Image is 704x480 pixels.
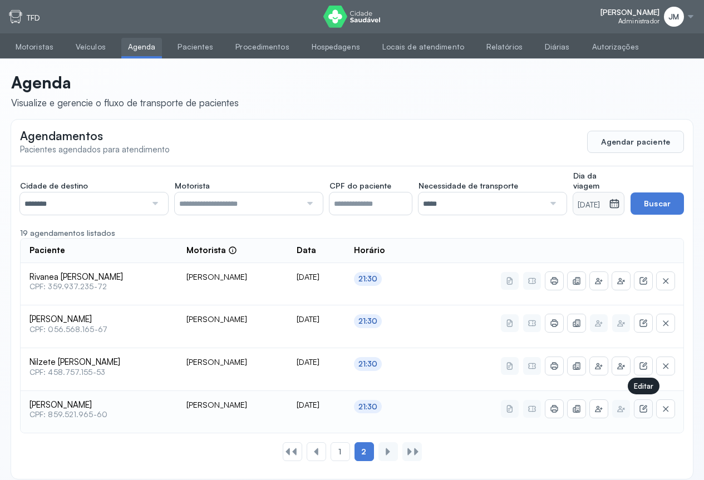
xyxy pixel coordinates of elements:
span: [PERSON_NAME] [29,314,169,325]
a: Agenda [121,38,163,56]
span: [PERSON_NAME] [29,400,169,410]
div: 21:30 [358,402,378,412]
div: [DATE] [297,314,336,324]
div: [PERSON_NAME] [186,357,279,367]
div: [PERSON_NAME] [186,314,279,324]
div: Visualize e gerencie o fluxo de transporte de pacientes [11,97,239,108]
span: CPF: 458.757.155-53 [29,368,169,377]
a: Locais de atendimento [376,38,471,56]
div: [DATE] [297,357,336,367]
p: TFD [27,13,40,23]
button: Agendar paciente [587,131,684,153]
span: Data [297,245,316,256]
div: [DATE] [297,272,336,282]
img: tfd.svg [9,10,22,23]
div: Motorista [186,245,237,256]
div: 21:30 [358,274,378,284]
span: Agendamentos [20,128,103,143]
span: Paciente [29,245,65,256]
span: Necessidade de transporte [419,181,518,191]
span: CPF: 859.521.965-60 [29,410,169,419]
a: Pacientes [171,38,220,56]
span: Dia da viagem [573,171,624,190]
img: logo do Cidade Saudável [323,6,381,28]
p: Agenda [11,72,239,92]
span: Cidade de destino [20,181,88,191]
div: [PERSON_NAME] [186,400,279,410]
a: Autorizações [585,38,646,56]
span: 1 [338,447,341,457]
a: Procedimentos [229,38,296,56]
span: CPF: 056.568.165-67 [29,325,169,334]
span: Rivanea [PERSON_NAME] [29,272,169,283]
span: Motorista [175,181,210,191]
div: [PERSON_NAME] [186,272,279,282]
div: 21:30 [358,359,378,369]
span: CPF do paciente [329,181,391,191]
span: JM [668,12,679,22]
a: Motoristas [9,38,60,56]
span: CPF: 359.937.235-72 [29,282,169,291]
span: [PERSON_NAME] [600,8,659,17]
a: Relatórios [480,38,529,56]
span: Pacientes agendados para atendimento [20,144,170,155]
div: 21:30 [358,316,378,326]
a: Veículos [69,38,112,56]
span: Nilzete [PERSON_NAME] [29,357,169,368]
button: Buscar [631,192,684,215]
div: 19 agendamentos listados [20,228,684,238]
span: Administrador [618,17,659,25]
span: Horário [354,245,385,256]
a: Diárias [538,38,577,56]
a: Hospedagens [305,38,367,56]
span: 2 [361,447,366,457]
div: [DATE] [297,400,336,410]
small: [DATE] [578,200,605,211]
